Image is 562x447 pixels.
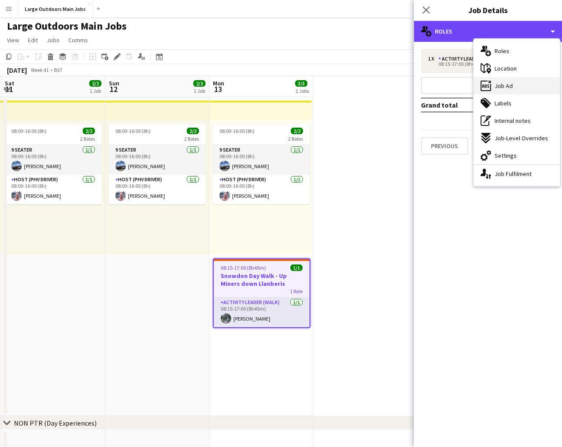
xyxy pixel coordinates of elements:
app-card-role: Host (PHV Driver)1/108:00-16:00 (8h)[PERSON_NAME] [4,175,102,204]
span: Location [495,64,517,72]
span: 2 Roles [80,135,95,142]
span: 2/2 [89,80,101,87]
span: Sun [109,79,119,87]
h3: Snowdon Day Walk - Up Miners down Llanberis [214,272,310,288]
a: Edit [24,34,41,46]
app-card-role: 9 Seater1/108:00-16:00 (8h)[PERSON_NAME] [108,145,206,175]
button: Previous [421,137,468,155]
span: Job-Level Overrides [495,134,548,142]
span: 08:00-16:00 (8h) [219,128,255,134]
app-job-card: 08:15-17:00 (8h45m)1/1Snowdon Day Walk - Up Miners down Llanberis1 RoleActivity Leader (Walk)1/10... [213,258,310,328]
app-card-role: Host (PHV Driver)1/108:00-16:00 (8h)[PERSON_NAME] [212,175,310,204]
span: Comms [68,36,88,44]
span: 1 Role [290,288,303,295]
div: NON PTR (Day Experiences) [14,419,97,427]
app-card-role: Host (PHV Driver)1/108:00-16:00 (8h)[PERSON_NAME] [108,175,206,204]
span: 2/2 [83,128,95,134]
span: Job Ad [495,82,513,90]
span: Mon [213,79,224,87]
span: Sat [5,79,14,87]
button: Large Outdoors Main Jobs [18,0,93,17]
a: View [3,34,23,46]
span: 1/1 [290,264,303,271]
span: 2/2 [187,128,199,134]
span: Settings [495,152,517,159]
span: 2 Roles [288,135,303,142]
div: 1 Job [194,88,205,94]
span: Internal notes [495,117,531,125]
app-card-role: 9 Seater1/108:00-16:00 (8h)[PERSON_NAME] [212,145,310,175]
h1: Large Outdoors Main Jobs [7,20,127,33]
div: 08:15-17:00 (8h45m) [428,62,539,66]
span: 13 [212,84,224,94]
app-card-role: Activity Leader (Walk)1/108:15-17:00 (8h45m)[PERSON_NAME] [214,298,310,327]
app-job-card: 08:00-16:00 (8h)2/22 Roles9 Seater1/108:00-16:00 (8h)[PERSON_NAME]Host (PHV Driver)1/108:00-16:00... [212,124,310,204]
span: Labels [495,99,512,107]
span: Edit [28,36,38,44]
div: BST [54,67,63,73]
span: 08:00-16:00 (8h) [11,128,47,134]
div: 1 x [428,56,438,62]
span: 12 [108,84,119,94]
span: Week 41 [29,67,50,73]
span: 2 Roles [184,135,199,142]
div: Activity Leader (Walk) [438,56,501,62]
span: 2/2 [291,128,303,134]
app-job-card: 08:00-16:00 (8h)2/22 Roles9 Seater1/108:00-16:00 (8h)[PERSON_NAME]Host (PHV Driver)1/108:00-16:00... [4,124,102,204]
span: 08:00-16:00 (8h) [115,128,151,134]
span: Jobs [47,36,60,44]
span: Roles [495,47,509,55]
app-card-role: 9 Seater1/108:00-16:00 (8h)[PERSON_NAME] [4,145,102,175]
div: Roles [414,21,562,42]
div: Job Fulfilment [474,165,560,183]
div: 2 Jobs [296,88,309,94]
span: 3/3 [295,80,307,87]
span: View [7,36,19,44]
div: 1 Job [90,88,101,94]
a: Jobs [43,34,63,46]
span: 08:15-17:00 (8h45m) [221,264,266,271]
app-job-card: 08:00-16:00 (8h)2/22 Roles9 Seater1/108:00-16:00 (8h)[PERSON_NAME]Host (PHV Driver)1/108:00-16:00... [108,124,206,204]
div: [DATE] [7,66,27,74]
button: Add role [421,77,555,94]
span: 2/2 [193,80,205,87]
h3: Job Details [414,4,562,16]
td: Grand total [421,98,503,112]
a: Comms [65,34,91,46]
